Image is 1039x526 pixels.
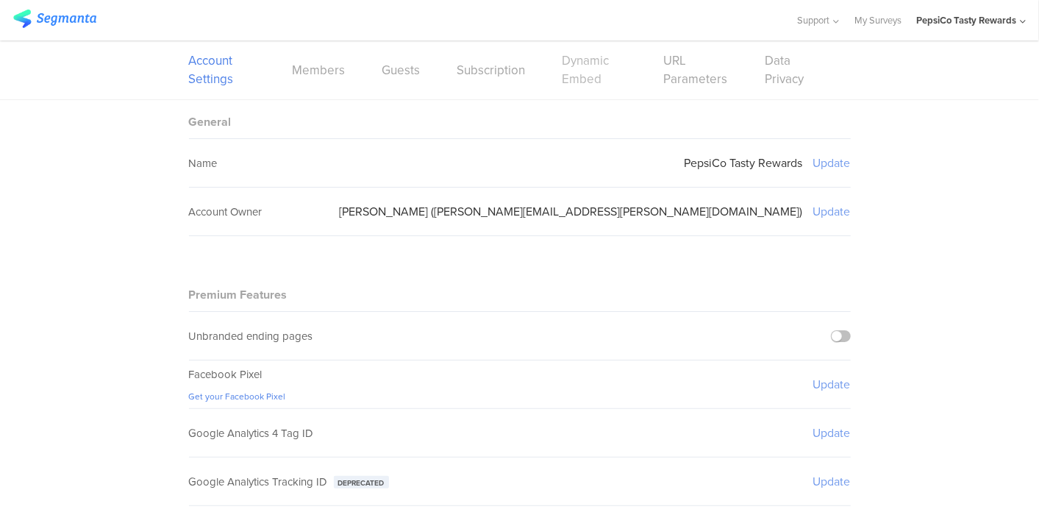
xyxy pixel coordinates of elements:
[13,10,96,28] img: segmanta logo
[334,476,389,488] div: Deprecated
[189,286,288,303] sg-block-title: Premium Features
[813,424,851,441] sg-setting-edit-trigger: Update
[189,425,314,441] span: Google Analytics 4 Tag ID
[189,366,263,383] span: Facebook Pixel
[663,51,728,88] a: URL Parameters
[340,203,803,220] sg-setting-value: [PERSON_NAME] ([PERSON_NAME][EMAIL_ADDRESS][PERSON_NAME][DOMAIN_NAME])
[189,204,263,220] sg-field-title: Account Owner
[685,154,803,171] sg-setting-value: PepsiCo Tasty Rewards
[798,13,830,27] span: Support
[813,473,851,490] sg-setting-edit-trigger: Update
[189,155,218,171] sg-field-title: Name
[189,390,286,403] a: Get your Facebook Pixel
[562,51,626,88] a: Dynamic Embed
[189,474,328,490] span: Google Analytics Tracking ID
[813,376,851,393] sg-setting-edit-trigger: Update
[916,13,1016,27] div: PepsiCo Tasty Rewards
[189,113,232,130] sg-block-title: General
[189,328,313,344] div: Unbranded ending pages
[765,51,813,88] a: Data Privacy
[382,61,420,79] a: Guests
[292,61,345,79] a: Members
[813,154,851,171] sg-setting-edit-trigger: Update
[457,61,525,79] a: Subscription
[813,203,851,220] sg-setting-edit-trigger: Update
